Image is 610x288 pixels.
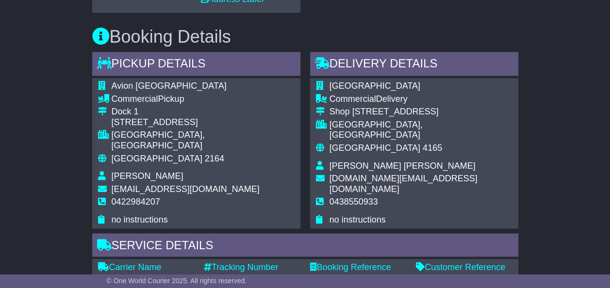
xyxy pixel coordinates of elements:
[330,120,512,141] div: [GEOGRAPHIC_DATA], [GEOGRAPHIC_DATA]
[112,197,160,207] span: 0422984207
[204,262,300,272] div: Tracking Number
[310,52,518,78] div: Delivery Details
[205,154,224,163] span: 2164
[112,107,295,117] div: Dock 1
[112,215,168,224] span: no instructions
[310,272,407,283] div: 6913060
[423,143,442,153] span: 4165
[416,272,512,283] div: 10W3P1I
[330,81,420,91] span: [GEOGRAPHIC_DATA]
[92,233,518,259] div: Service Details
[112,94,158,104] span: Commercial
[330,215,386,224] span: no instructions
[112,94,295,105] div: Pickup
[330,197,378,207] span: 0438550933
[112,81,227,91] span: Avion [GEOGRAPHIC_DATA]
[112,117,295,128] div: [STREET_ADDRESS]
[330,143,420,153] span: [GEOGRAPHIC_DATA]
[92,27,518,47] h3: Booking Details
[92,52,300,78] div: Pickup Details
[112,130,295,151] div: [GEOGRAPHIC_DATA], [GEOGRAPHIC_DATA]
[330,161,476,171] span: [PERSON_NAME] [PERSON_NAME]
[330,107,512,117] div: Shop [STREET_ADDRESS]
[330,94,512,105] div: Delivery
[330,174,478,194] span: [DOMAIN_NAME][EMAIL_ADDRESS][DOMAIN_NAME]
[112,154,202,163] span: [GEOGRAPHIC_DATA]
[330,94,376,104] span: Commercial
[310,262,407,272] div: Booking Reference
[112,171,183,181] span: [PERSON_NAME]
[98,262,195,272] div: Carrier Name
[416,262,512,272] div: Customer Reference
[107,277,247,285] span: © One World Courier 2025. All rights reserved.
[112,184,260,194] span: [EMAIL_ADDRESS][DOMAIN_NAME]
[204,272,300,283] div: AFSS001461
